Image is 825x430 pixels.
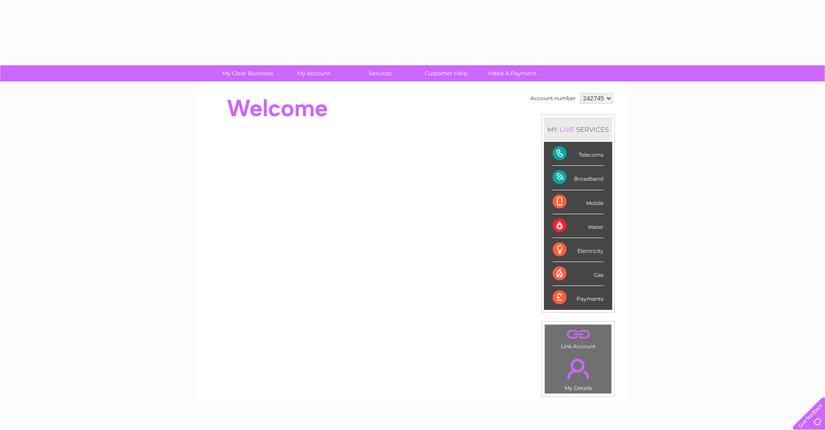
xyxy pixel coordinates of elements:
a: Make A Payment [476,65,548,81]
div: MY SERVICES [544,117,612,142]
div: Broadband [553,166,604,190]
div: Electricity [553,238,604,262]
a: . [547,353,609,384]
a: . [547,327,609,342]
td: My Details [544,351,612,394]
div: Gas [553,262,604,286]
td: Link Account [544,324,612,352]
a: My Account [278,65,350,81]
td: Account number [528,91,578,106]
div: Mobile [553,190,604,214]
a: Services [344,65,416,81]
a: Customer Help [410,65,482,81]
div: Payments [553,286,604,309]
a: My Clear Business [212,65,284,81]
div: Water [553,214,604,238]
div: Telecoms [553,142,604,166]
div: LIVE [558,125,576,134]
